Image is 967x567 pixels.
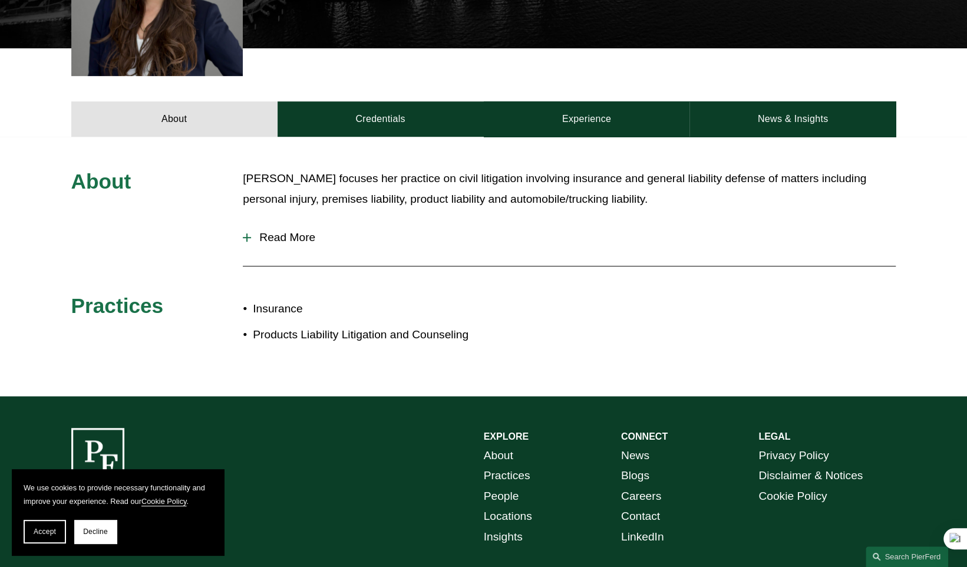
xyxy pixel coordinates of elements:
[24,481,212,508] p: We use cookies to provide necessary functionality and improve your experience. Read our .
[12,469,224,555] section: Cookie banner
[71,294,164,317] span: Practices
[621,431,668,441] strong: CONNECT
[243,222,896,253] button: Read More
[484,466,530,486] a: Practices
[621,466,649,486] a: Blogs
[758,446,829,466] a: Privacy Policy
[484,431,529,441] strong: EXPLORE
[866,546,948,567] a: Search this site
[24,520,66,543] button: Accept
[758,486,827,507] a: Cookie Policy
[141,497,187,506] a: Cookie Policy
[484,101,690,137] a: Experience
[484,486,519,507] a: People
[253,325,483,345] p: Products Liability Litigation and Counseling
[621,527,664,548] a: LinkedIn
[253,299,483,319] p: Insurance
[484,446,513,466] a: About
[83,528,108,536] span: Decline
[71,101,278,137] a: About
[621,486,661,507] a: Careers
[689,101,896,137] a: News & Insights
[758,431,790,441] strong: LEGAL
[621,446,649,466] a: News
[243,169,896,209] p: [PERSON_NAME] focuses her practice on civil litigation involving insurance and general liability ...
[758,466,863,486] a: Disclaimer & Notices
[621,506,660,527] a: Contact
[251,231,896,244] span: Read More
[71,170,131,193] span: About
[74,520,117,543] button: Decline
[34,528,56,536] span: Accept
[484,506,532,527] a: Locations
[278,101,484,137] a: Credentials
[484,527,523,548] a: Insights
